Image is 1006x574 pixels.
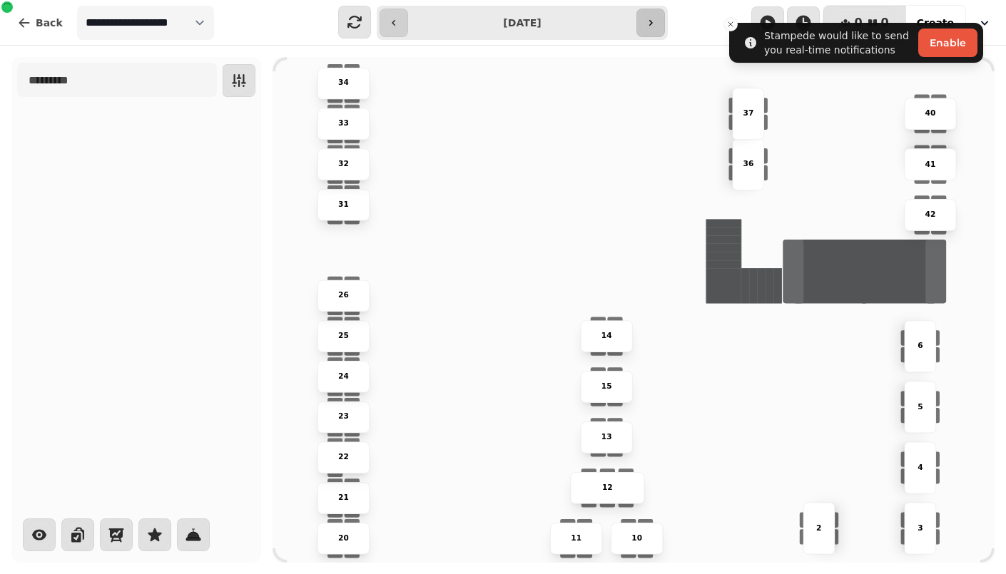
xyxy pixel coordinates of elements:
[918,29,977,57] button: Enable
[338,289,349,301] p: 26
[723,17,738,31] button: Close toast
[338,330,349,342] p: 25
[925,108,936,119] p: 40
[764,29,913,57] div: Stampede would like to send you real-time notifications
[571,533,581,544] p: 11
[338,533,349,544] p: 20
[338,411,349,423] p: 23
[925,209,936,220] p: 42
[816,523,821,534] p: 2
[918,340,923,352] p: 6
[338,199,349,210] p: 31
[36,18,63,28] span: Back
[338,492,349,503] p: 21
[338,118,349,129] p: 33
[918,401,923,412] p: 5
[743,158,753,170] p: 36
[338,158,349,170] p: 32
[601,381,612,392] p: 15
[918,523,923,534] p: 3
[338,78,349,89] p: 34
[601,330,612,342] p: 14
[601,431,612,443] p: 13
[743,108,753,119] p: 37
[338,451,349,463] p: 22
[338,371,349,382] p: 24
[602,482,613,493] p: 12
[918,461,923,473] p: 4
[6,6,74,40] button: Back
[823,6,905,40] button: 00
[905,6,965,40] button: Create
[631,533,642,544] p: 10
[925,158,936,170] p: 41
